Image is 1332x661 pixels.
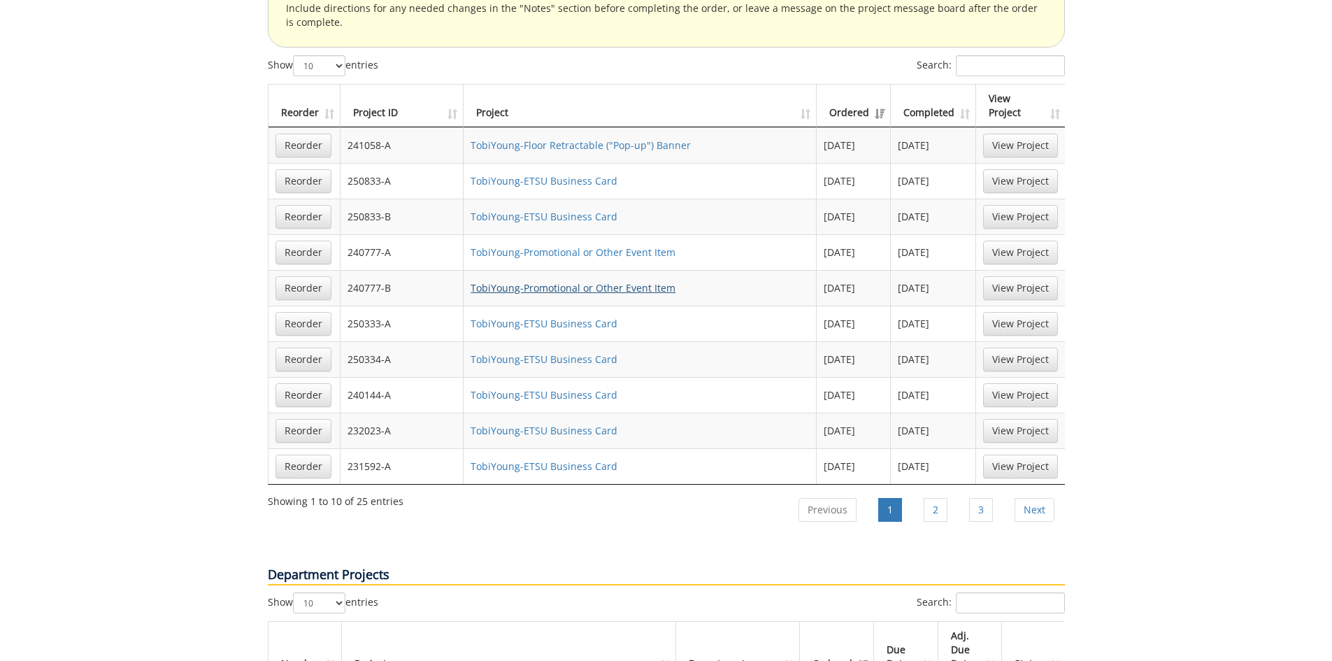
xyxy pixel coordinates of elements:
[799,498,857,522] a: Previous
[891,270,976,306] td: [DATE]
[471,246,675,259] a: TobiYoung-Promotional or Other Event Item
[817,270,891,306] td: [DATE]
[471,317,617,330] a: TobiYoung-ETSU Business Card
[275,455,331,478] a: Reorder
[341,306,464,341] td: 250333-A
[341,199,464,234] td: 250833-B
[341,127,464,163] td: 241058-A
[891,306,976,341] td: [DATE]
[275,205,331,229] a: Reorder
[341,270,464,306] td: 240777-B
[983,383,1058,407] a: View Project
[471,210,617,223] a: TobiYoung-ETSU Business Card
[817,377,891,413] td: [DATE]
[275,383,331,407] a: Reorder
[891,377,976,413] td: [DATE]
[924,498,947,522] a: 2
[817,127,891,163] td: [DATE]
[983,348,1058,371] a: View Project
[471,460,617,473] a: TobiYoung-ETSU Business Card
[891,85,976,127] th: Completed: activate to sort column ascending
[293,592,345,613] select: Showentries
[891,413,976,448] td: [DATE]
[983,205,1058,229] a: View Project
[293,55,345,76] select: Showentries
[983,312,1058,336] a: View Project
[917,592,1065,613] label: Search:
[268,85,341,127] th: Reorder: activate to sort column ascending
[341,85,464,127] th: Project ID: activate to sort column ascending
[817,234,891,270] td: [DATE]
[275,134,331,157] a: Reorder
[956,55,1065,76] input: Search:
[891,127,976,163] td: [DATE]
[471,424,617,437] a: TobiYoung-ETSU Business Card
[275,169,331,193] a: Reorder
[983,241,1058,264] a: View Project
[471,174,617,187] a: TobiYoung-ETSU Business Card
[817,163,891,199] td: [DATE]
[471,138,691,152] a: TobiYoung-Floor Retractable ("Pop-up") Banner
[956,592,1065,613] input: Search:
[341,448,464,484] td: 231592-A
[891,234,976,270] td: [DATE]
[275,419,331,443] a: Reorder
[983,134,1058,157] a: View Project
[891,199,976,234] td: [DATE]
[464,85,817,127] th: Project: activate to sort column ascending
[891,448,976,484] td: [DATE]
[268,592,378,613] label: Show entries
[275,276,331,300] a: Reorder
[341,234,464,270] td: 240777-A
[471,281,675,294] a: TobiYoung-Promotional or Other Event Item
[275,348,331,371] a: Reorder
[969,498,993,522] a: 3
[983,276,1058,300] a: View Project
[275,312,331,336] a: Reorder
[341,377,464,413] td: 240144-A
[817,413,891,448] td: [DATE]
[471,353,617,366] a: TobiYoung-ETSU Business Card
[917,55,1065,76] label: Search:
[471,388,617,401] a: TobiYoung-ETSU Business Card
[817,306,891,341] td: [DATE]
[817,341,891,377] td: [DATE]
[275,241,331,264] a: Reorder
[976,85,1065,127] th: View Project: activate to sort column ascending
[817,199,891,234] td: [DATE]
[817,448,891,484] td: [DATE]
[268,566,1065,585] p: Department Projects
[891,341,976,377] td: [DATE]
[817,85,891,127] th: Ordered: activate to sort column ascending
[983,419,1058,443] a: View Project
[341,413,464,448] td: 232023-A
[891,163,976,199] td: [DATE]
[1015,498,1054,522] a: Next
[268,489,403,509] div: Showing 1 to 10 of 25 entries
[268,55,378,76] label: Show entries
[983,455,1058,478] a: View Project
[983,169,1058,193] a: View Project
[878,498,902,522] a: 1
[341,341,464,377] td: 250334-A
[341,163,464,199] td: 250833-A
